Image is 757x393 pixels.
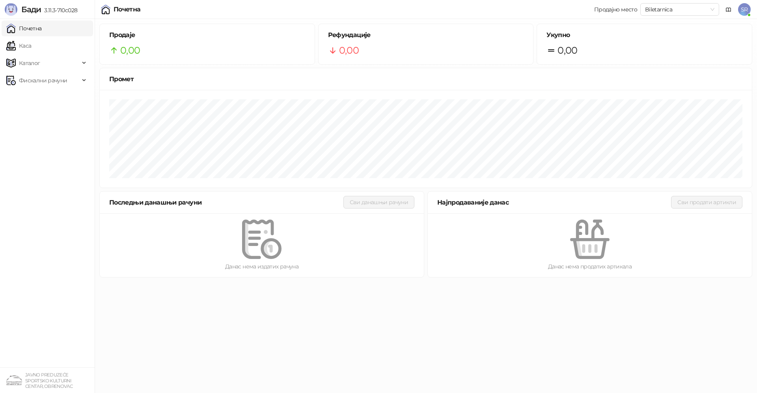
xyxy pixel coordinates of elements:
div: Промет [109,74,742,84]
span: 0,00 [339,43,359,58]
span: Каталог [19,55,40,71]
h5: Продаје [109,30,305,40]
small: JAVNO PREDUZEĆE SPORTSKO KULTURNI CENTAR, OBRENOVAC [25,372,73,389]
span: 0,00 [120,43,140,58]
h5: Рефундације [328,30,524,40]
a: Каса [6,38,31,54]
button: Сви продати артикли [671,196,742,209]
button: Сви данашњи рачуни [343,196,414,209]
span: 3.11.3-710c028 [41,7,77,14]
span: Biletarnica [645,4,714,15]
div: Данас нема издатих рачуна [112,262,411,271]
h5: Укупно [546,30,742,40]
span: SR [738,3,751,16]
img: 64x64-companyLogo-4a28e1f8-f217-46d7-badd-69a834a81aaf.png [6,373,22,388]
div: Најпродаваније данас [437,197,671,207]
div: Последњи данашњи рачуни [109,197,343,207]
a: Документација [722,3,735,16]
span: Бади [21,5,41,14]
span: Фискални рачуни [19,73,67,88]
div: Продајно место [594,7,637,12]
a: Почетна [6,20,42,36]
span: 0,00 [557,43,577,58]
div: Почетна [114,6,141,13]
div: Данас нема продатих артикала [440,262,739,271]
img: Logo [5,3,17,16]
